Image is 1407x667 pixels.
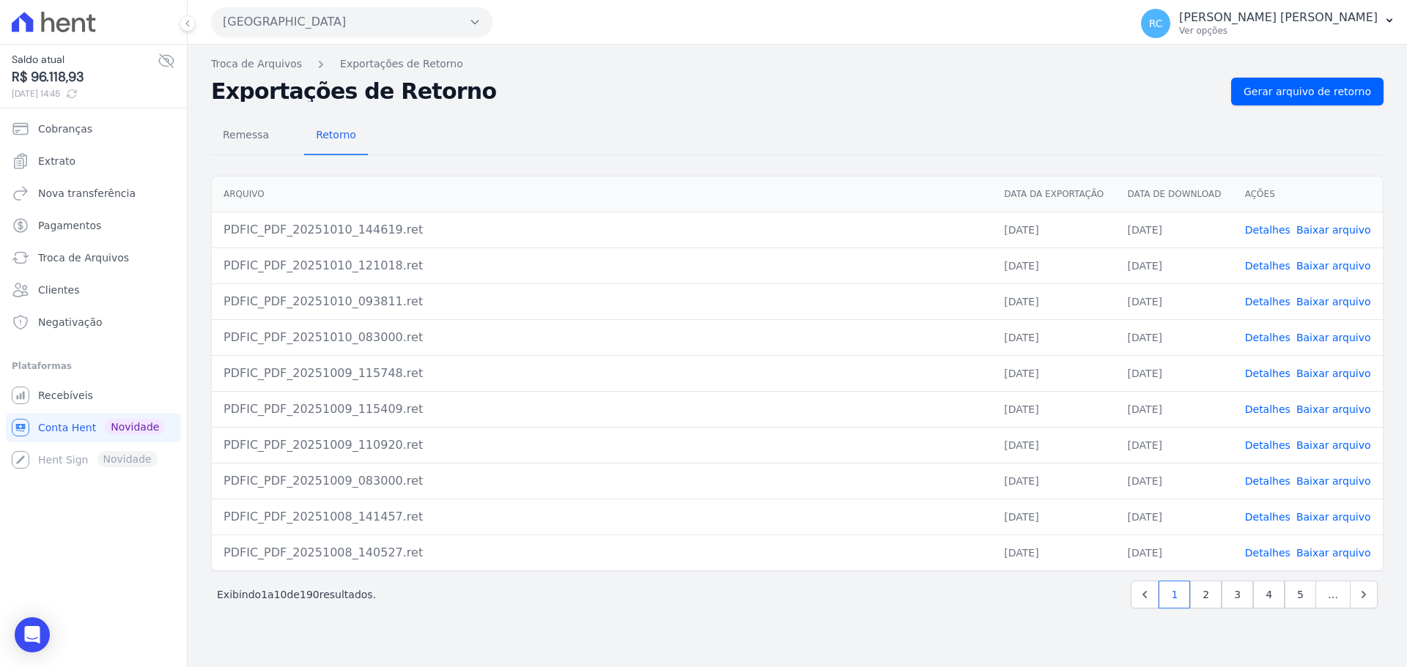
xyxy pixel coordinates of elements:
[1233,176,1383,212] th: Ações
[992,212,1115,247] td: [DATE]
[12,357,175,375] div: Plataformas
[1116,427,1233,463] td: [DATE]
[224,221,981,239] div: PDFIC_PDF_20251010_144619.ret
[38,315,103,329] span: Negativação
[1116,463,1233,499] td: [DATE]
[224,472,981,490] div: PDFIC_PDF_20251009_083000.ret
[1245,224,1290,236] a: Detalhes
[1116,247,1233,283] td: [DATE]
[992,534,1115,570] td: [DATE]
[1315,581,1351,608] span: …
[211,56,302,72] a: Troca de Arquivos
[38,122,92,136] span: Cobranças
[1231,78,1384,105] a: Gerar arquivo de retorno
[15,617,50,652] div: Open Intercom Messenger
[1296,296,1371,308] a: Baixar arquivo
[340,56,463,72] a: Exportações de Retorno
[38,388,93,403] span: Recebíveis
[214,120,278,149] span: Remessa
[304,117,368,155] a: Retorno
[992,499,1115,534] td: [DATE]
[6,243,181,272] a: Troca de Arquivos
[105,419,165,435] span: Novidade
[992,391,1115,427] td: [DATE]
[1116,534,1233,570] td: [DATE]
[6,413,181,442] a: Conta Hent Novidade
[211,81,1219,102] h2: Exportações de Retorno
[224,436,981,454] div: PDFIC_PDF_20251009_110920.ret
[38,250,129,265] span: Troca de Arquivos
[1245,368,1290,379] a: Detalhes
[1131,581,1159,608] a: Previous
[1179,10,1378,25] p: [PERSON_NAME] [PERSON_NAME]
[274,589,287,600] span: 10
[992,283,1115,319] td: [DATE]
[1116,499,1233,534] td: [DATE]
[6,114,181,144] a: Cobranças
[224,544,981,562] div: PDFIC_PDF_20251008_140527.ret
[1245,332,1290,343] a: Detalhes
[224,365,981,382] div: PDFIC_PDF_20251009_115748.ret
[1222,581,1253,608] a: 3
[1296,332,1371,343] a: Baixar arquivo
[12,87,158,100] span: [DATE] 14:45
[1285,581,1316,608] a: 5
[6,179,181,208] a: Nova transferência
[1129,3,1407,44] button: RC [PERSON_NAME] [PERSON_NAME] Ver opções
[1253,581,1285,608] a: 4
[38,420,96,435] span: Conta Hent
[992,319,1115,355] td: [DATE]
[992,247,1115,283] td: [DATE]
[1244,84,1371,99] span: Gerar arquivo de retorno
[38,283,79,297] span: Clientes
[1245,403,1290,415] a: Detalhes
[992,176,1115,212] th: Data da Exportação
[1116,355,1233,391] td: [DATE]
[211,117,281,155] a: Remessa
[300,589,320,600] span: 190
[992,463,1115,499] td: [DATE]
[224,293,981,310] div: PDFIC_PDF_20251010_093811.ret
[38,218,101,233] span: Pagamentos
[1149,18,1163,29] span: RC
[261,589,267,600] span: 1
[211,56,1384,72] nav: Breadcrumb
[992,355,1115,391] td: [DATE]
[6,308,181,337] a: Negativação
[1245,547,1290,559] a: Detalhes
[6,275,181,305] a: Clientes
[1296,475,1371,487] a: Baixar arquivo
[6,381,181,410] a: Recebíveis
[38,154,75,168] span: Extrato
[1296,439,1371,451] a: Baixar arquivo
[217,587,376,602] p: Exibindo a de resultados.
[1296,224,1371,236] a: Baixar arquivo
[1296,403,1371,415] a: Baixar arquivo
[1116,319,1233,355] td: [DATE]
[6,211,181,240] a: Pagamentos
[1190,581,1222,608] a: 2
[212,176,992,212] th: Arquivo
[211,7,492,37] button: [GEOGRAPHIC_DATA]
[224,329,981,346] div: PDFIC_PDF_20251010_083000.ret
[38,186,136,201] span: Nova transferência
[1350,581,1378,608] a: Next
[1245,475,1290,487] a: Detalhes
[1116,212,1233,247] td: [DATE]
[1159,581,1190,608] a: 1
[1245,296,1290,308] a: Detalhes
[1296,260,1371,272] a: Baixar arquivo
[1116,283,1233,319] td: [DATE]
[1179,25,1378,37] p: Ver opções
[1245,260,1290,272] a: Detalhes
[1116,391,1233,427] td: [DATE]
[1116,176,1233,212] th: Data de Download
[6,146,181,176] a: Extrato
[1296,547,1371,559] a: Baixar arquivo
[12,52,158,67] span: Saldo atual
[224,508,981,526] div: PDFIC_PDF_20251008_141457.ret
[1245,439,1290,451] a: Detalhes
[12,114,175,474] nav: Sidebar
[224,257,981,275] div: PDFIC_PDF_20251010_121018.ret
[992,427,1115,463] td: [DATE]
